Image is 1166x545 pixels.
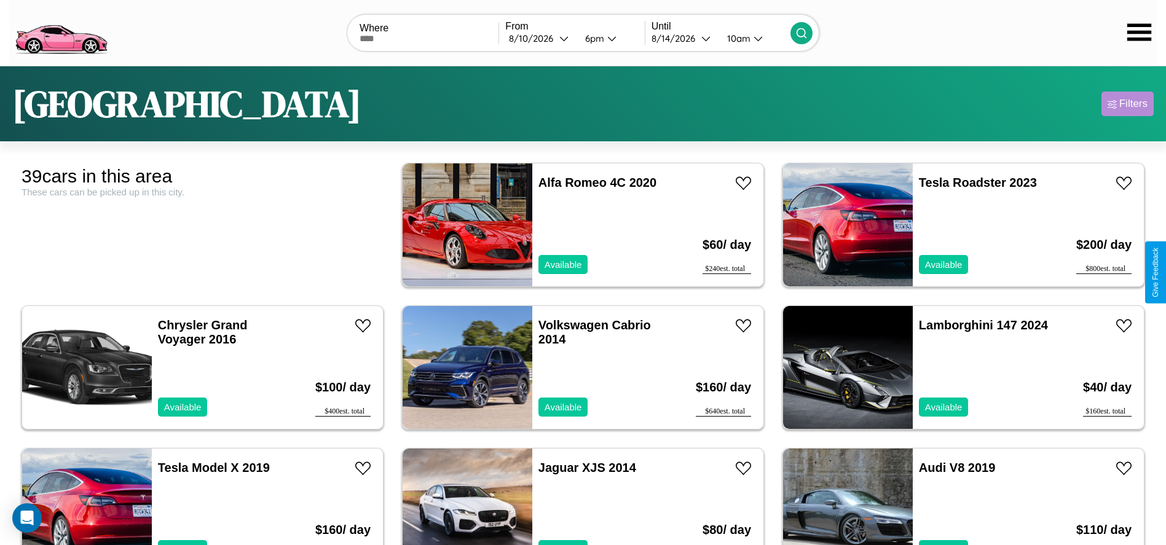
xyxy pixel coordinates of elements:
[919,318,1048,332] a: Lamborghini 147 2024
[1101,92,1154,116] button: Filters
[22,166,384,187] div: 39 cars in this area
[158,461,270,474] a: Tesla Model X 2019
[652,21,790,32] label: Until
[696,407,751,417] div: $ 640 est. total
[538,176,656,189] a: Alfa Romeo 4C 2020
[538,318,651,346] a: Volkswagen Cabrio 2014
[12,79,361,129] h1: [GEOGRAPHIC_DATA]
[1119,98,1148,110] div: Filters
[925,399,963,415] p: Available
[538,461,636,474] a: Jaguar XJS 2014
[703,264,751,274] div: $ 240 est. total
[12,503,42,533] div: Open Intercom Messenger
[509,33,559,44] div: 8 / 10 / 2026
[360,23,498,34] label: Where
[652,33,701,44] div: 8 / 14 / 2026
[545,399,582,415] p: Available
[721,33,754,44] div: 10am
[919,176,1037,189] a: Tesla Roadster 2023
[22,187,384,197] div: These cars can be picked up in this city.
[1083,368,1132,407] h3: $ 40 / day
[579,33,607,44] div: 6pm
[545,256,582,273] p: Available
[703,225,751,264] h3: $ 60 / day
[505,21,644,32] label: From
[1151,248,1160,297] div: Give Feedback
[164,399,202,415] p: Available
[315,407,371,417] div: $ 400 est. total
[717,32,790,45] button: 10am
[696,368,751,407] h3: $ 160 / day
[1076,225,1132,264] h3: $ 200 / day
[1076,264,1132,274] div: $ 800 est. total
[575,32,645,45] button: 6pm
[925,256,963,273] p: Available
[315,368,371,407] h3: $ 100 / day
[158,318,248,346] a: Chrysler Grand Voyager 2016
[1083,407,1132,417] div: $ 160 est. total
[919,461,996,474] a: Audi V8 2019
[505,32,575,45] button: 8/10/2026
[9,6,112,57] img: logo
